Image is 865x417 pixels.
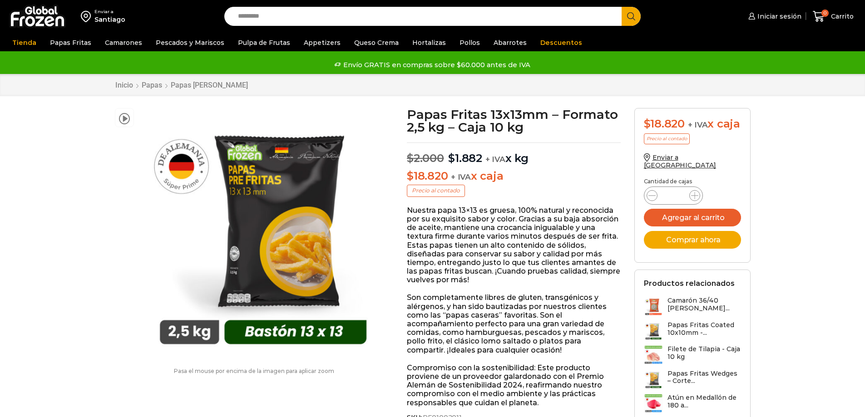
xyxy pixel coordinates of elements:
span: + IVA [688,120,708,129]
a: Papas Fritas Wedges – Corte... [644,370,741,389]
a: Atún en Medallón de 180 a... [644,394,741,413]
a: Pollos [455,34,484,51]
a: Iniciar sesión [746,7,801,25]
h3: Papas Fritas Wedges – Corte... [667,370,741,385]
a: Queso Crema [350,34,403,51]
a: Papas [141,81,163,89]
a: 0 Carrito [811,6,856,27]
p: x kg [407,142,621,165]
a: Abarrotes [489,34,531,51]
span: $ [448,152,455,165]
span: $ [407,152,414,165]
h3: Papas Fritas Coated 10x10mm -... [667,321,741,337]
h3: Camarón 36/40 [PERSON_NAME]... [667,297,741,312]
h2: Productos relacionados [644,279,735,288]
p: x caja [407,170,621,183]
span: 0 [821,10,829,17]
a: Filete de Tilapia - Caja 10 kg [644,345,741,365]
img: address-field-icon.svg [81,9,94,24]
span: $ [407,169,414,182]
a: Hortalizas [408,34,450,51]
img: 13-x-13-2kg [138,108,388,357]
button: Comprar ahora [644,231,741,249]
h3: Atún en Medallón de 180 a... [667,394,741,409]
bdi: 18.820 [407,169,448,182]
bdi: 18.820 [644,117,685,130]
a: Papas Fritas Coated 10x10mm -... [644,321,741,341]
h1: Papas Fritas 13x13mm – Formato 2,5 kg – Caja 10 kg [407,108,621,133]
a: Descuentos [536,34,587,51]
div: Santiago [94,15,125,24]
p: Cantidad de cajas [644,178,741,185]
button: Agregar al carrito [644,209,741,226]
a: Appetizers [299,34,345,51]
span: + IVA [485,155,505,164]
a: Pulpa de Frutas [233,34,295,51]
input: Product quantity [665,189,682,202]
span: + IVA [451,172,471,182]
a: Tienda [8,34,41,51]
h3: Filete de Tilapia - Caja 10 kg [667,345,741,361]
nav: Breadcrumb [115,81,248,89]
p: Precio al contado [644,133,690,144]
a: Camarón 36/40 [PERSON_NAME]... [644,297,741,316]
p: Son completamente libres de gluten, transgénicos y alérgenos, y han sido bautizadas por nuestros ... [407,293,621,354]
a: Papas Fritas [45,34,96,51]
bdi: 1.882 [448,152,482,165]
bdi: 2.000 [407,152,444,165]
p: Pasa el mouse por encima de la imagen para aplicar zoom [115,368,394,374]
a: Pescados y Mariscos [151,34,229,51]
button: Search button [622,7,641,26]
span: $ [644,117,651,130]
div: Enviar a [94,9,125,15]
span: Iniciar sesión [755,12,801,21]
a: Papas [PERSON_NAME] [170,81,248,89]
a: Enviar a [GEOGRAPHIC_DATA] [644,153,717,169]
a: Camarones [100,34,147,51]
div: x caja [644,118,741,131]
p: Compromiso con la sostenibilidad: Este producto proviene de un proveedor galardonado con el Premi... [407,363,621,407]
p: Precio al contado [407,185,465,196]
span: Carrito [829,12,854,21]
a: Inicio [115,81,133,89]
p: Nuestra papa 13×13 es gruesa, 100% natural y reconocida por su exquisito sabor y color. Gracias a... [407,206,621,285]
